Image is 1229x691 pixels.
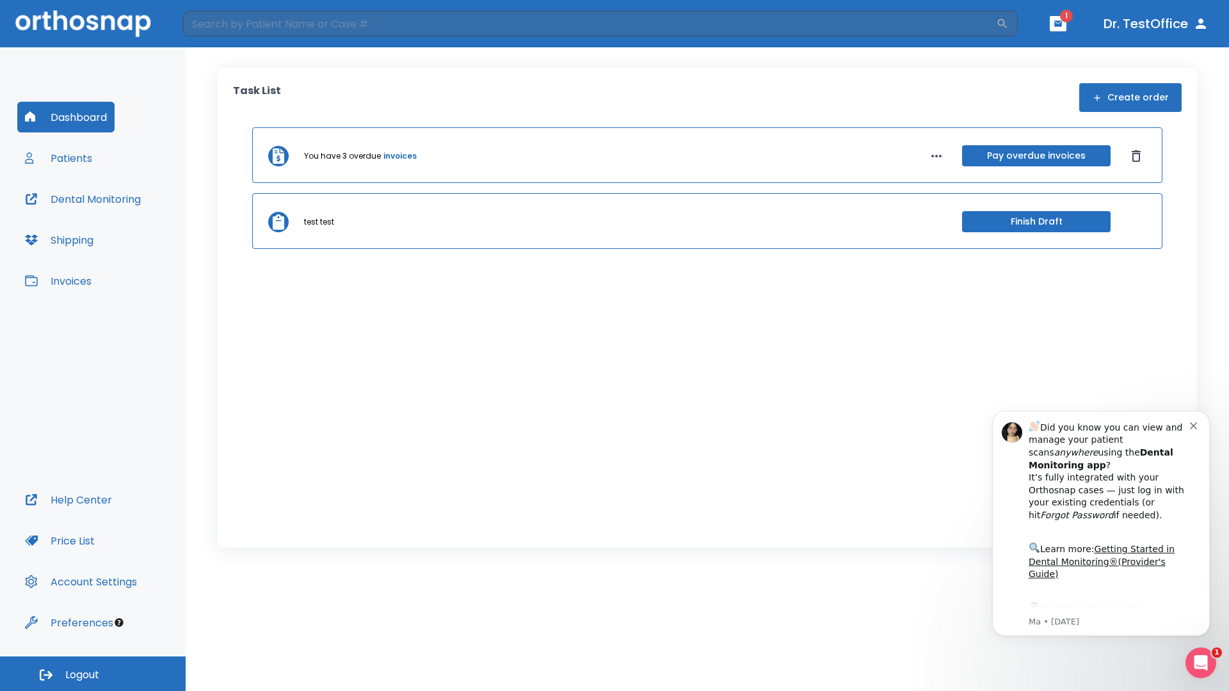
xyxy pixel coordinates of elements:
[1079,83,1182,112] button: Create order
[383,150,417,162] a: invoices
[17,102,115,132] button: Dashboard
[1212,647,1222,658] span: 1
[17,484,120,515] button: Help Center
[1126,146,1146,166] button: Dismiss
[1185,647,1216,678] iframe: Intercom live chat
[183,11,996,36] input: Search by Patient Name or Case #
[962,211,1111,232] button: Finish Draft
[65,668,99,682] span: Logout
[17,566,145,597] button: Account Settings
[17,266,99,296] button: Invoices
[113,617,125,628] div: Tooltip anchor
[973,395,1229,685] iframe: Intercom notifications message
[304,150,381,162] p: You have 3 overdue
[17,143,100,173] button: Patients
[17,525,102,556] button: Price List
[304,216,334,228] p: test test
[17,225,101,255] button: Shipping
[233,83,281,112] p: Task List
[1098,12,1214,35] button: Dr. TestOffice
[962,145,1111,166] button: Pay overdue invoices
[1060,10,1073,22] span: 1
[17,607,121,638] button: Preferences
[17,184,149,214] button: Dental Monitoring
[15,10,151,36] img: Orthosnap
